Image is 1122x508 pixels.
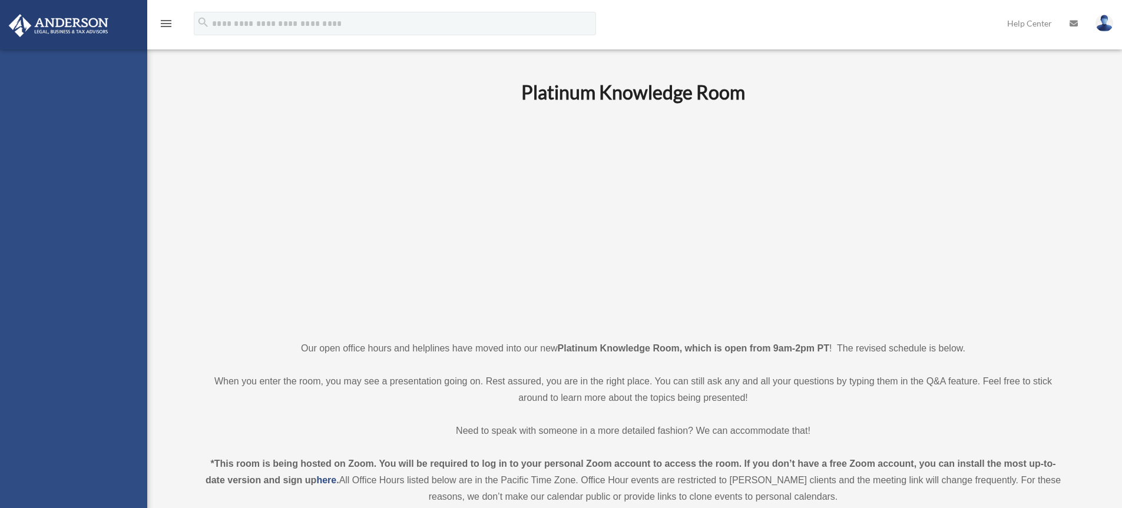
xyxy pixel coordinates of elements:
i: search [197,16,210,29]
a: menu [159,21,173,31]
a: here [316,475,336,485]
strong: Platinum Knowledge Room, which is open from 9am-2pm PT [558,343,829,353]
img: Anderson Advisors Platinum Portal [5,14,112,37]
iframe: 231110_Toby_KnowledgeRoom [456,119,810,318]
div: All Office Hours listed below are in the Pacific Time Zone. Office Hour events are restricted to ... [202,456,1065,505]
p: Need to speak with someone in a more detailed fashion? We can accommodate that! [202,423,1065,439]
strong: *This room is being hosted on Zoom. You will be required to log in to your personal Zoom account ... [206,459,1056,485]
p: Our open office hours and helplines have moved into our new ! The revised schedule is below. [202,340,1065,357]
p: When you enter the room, you may see a presentation going on. Rest assured, you are in the right ... [202,373,1065,406]
i: menu [159,16,173,31]
img: User Pic [1095,15,1113,32]
strong: . [336,475,339,485]
b: Platinum Knowledge Room [521,81,745,104]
